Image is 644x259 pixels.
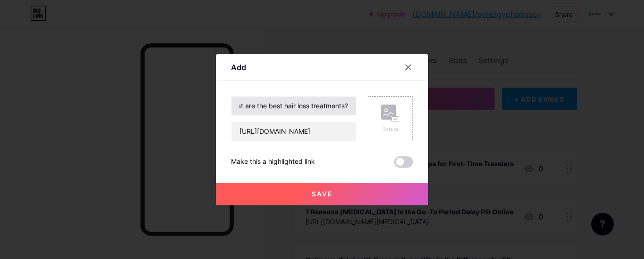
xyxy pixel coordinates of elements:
span: Save [312,190,333,198]
div: Add [231,62,246,73]
input: URL [231,122,356,141]
div: Make this a highlighted link [231,156,315,168]
input: Title [231,97,356,115]
button: Save [216,183,428,205]
div: Picture [381,126,400,133]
